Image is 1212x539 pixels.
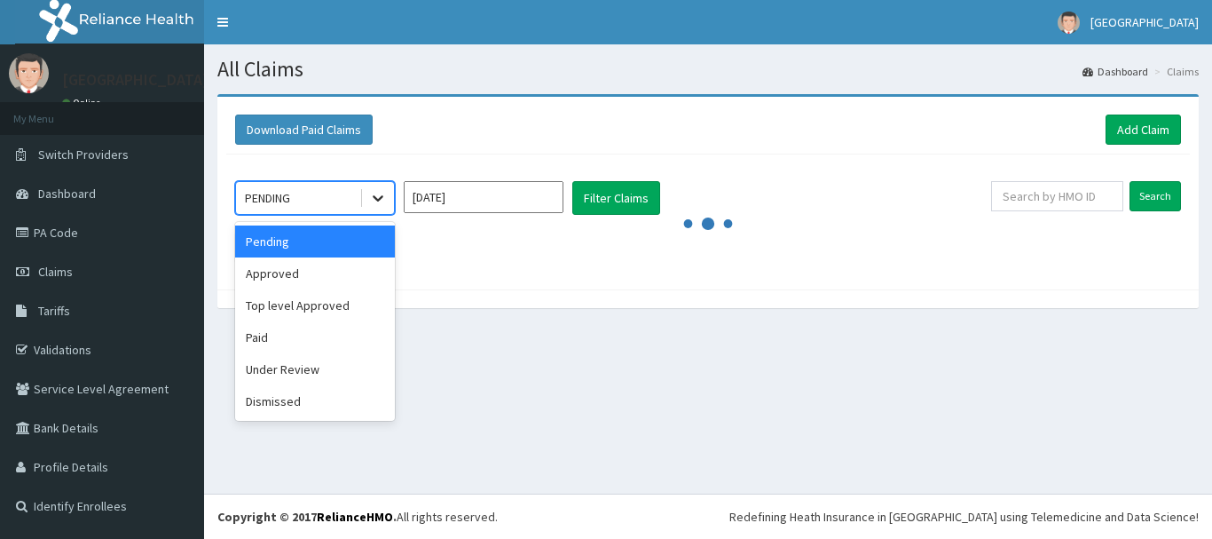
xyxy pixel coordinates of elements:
input: Search [1129,181,1181,211]
strong: Copyright © 2017 . [217,509,397,525]
div: Redefining Heath Insurance in [GEOGRAPHIC_DATA] using Telemedicine and Data Science! [729,508,1199,526]
div: Dismissed [235,385,395,417]
button: Download Paid Claims [235,115,373,145]
div: Under Review [235,353,395,385]
div: PENDING [245,189,290,207]
div: Paid [235,321,395,353]
footer: All rights reserved. [204,494,1212,539]
div: Top level Approved [235,289,395,321]
span: Dashboard [38,186,96,202]
a: Dashboard [1082,64,1148,79]
div: Approved [235,258,395,289]
a: Add Claim [1106,115,1181,145]
a: Online [62,97,105,109]
div: Pending [235,226,395,258]
svg: audio-loading [681,197,735,250]
p: [GEOGRAPHIC_DATA] [62,72,209,88]
span: Tariffs [38,303,70,319]
input: Select Month and Year [404,181,563,213]
a: RelianceHMO [317,509,393,525]
span: Switch Providers [38,147,129,162]
img: User Image [9,53,49,93]
span: Claims [38,264,73,280]
button: Filter Claims [572,181,660,215]
h1: All Claims [217,58,1199,81]
input: Search by HMO ID [991,181,1123,211]
span: [GEOGRAPHIC_DATA] [1090,14,1199,30]
img: User Image [1058,12,1080,34]
li: Claims [1150,64,1199,79]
